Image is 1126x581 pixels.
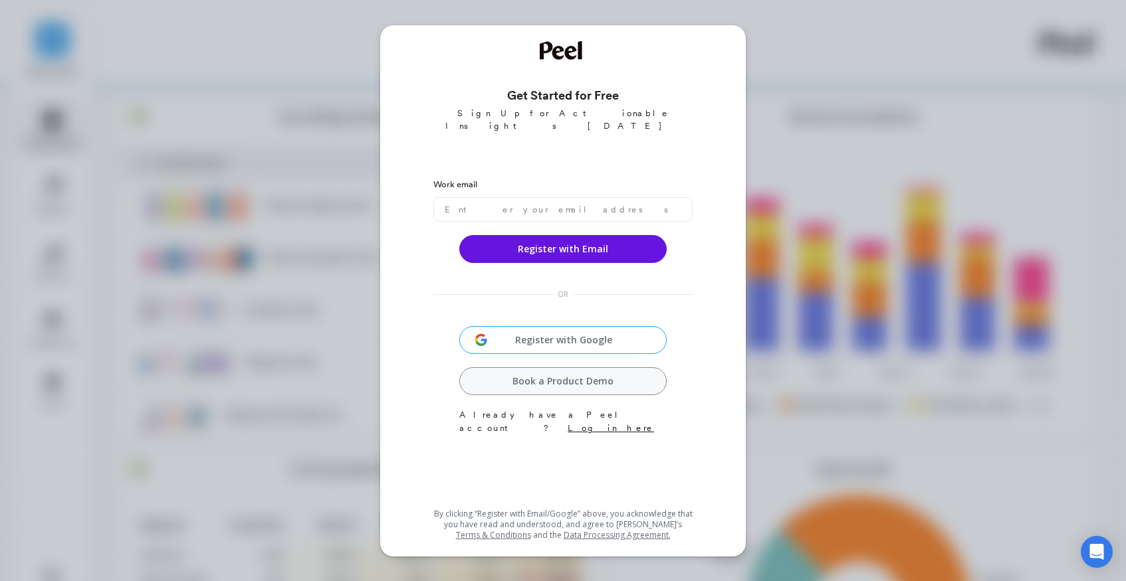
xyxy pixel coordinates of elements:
[433,107,693,133] p: Sign Up for Actionable Insights [DATE]
[433,509,693,540] p: By clicking “Register with Email/Google” above, you acknowledge that you have read and understood...
[1081,536,1113,568] div: Open Intercom Messenger
[459,235,667,263] button: Register with Email
[564,529,671,540] a: Data Processing Agreement.
[459,326,667,354] button: Register with Google
[558,290,568,299] span: OR
[459,367,667,395] a: Book a Product Demo
[471,330,491,350] img: svg+xml;base64,PHN2ZyB3aWR0aD0iMzIiIGhlaWdodD0iMzIiIHZpZXdCb3g9IjAgMCAzMiAzMiIgZmlsbD0ibm9uZSIgeG...
[433,178,693,191] label: Work email
[568,423,654,433] a: Log in here
[433,86,693,104] h3: Get Started for Free
[456,529,531,540] a: Terms & Conditions
[491,333,636,347] span: Register with Google
[433,197,693,222] input: Enter your email address
[540,41,586,60] img: Welcome to Peel
[459,408,667,434] p: Already have a Peel account?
